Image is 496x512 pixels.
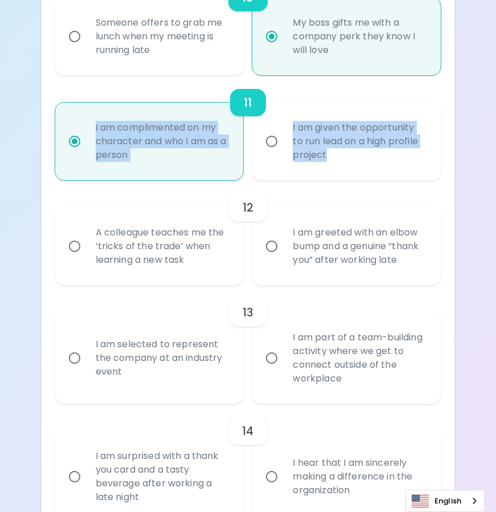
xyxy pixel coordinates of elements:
[87,107,237,176] div: I am complimented on my character and who I am as a person
[284,107,434,176] div: I am given the opportunity to run lead on a high profile project
[405,490,485,512] div: Language
[284,2,434,71] div: My boss gifts me with a company perk they know I will love
[243,303,253,322] h6: 13
[55,285,441,404] div: choice-group-check
[87,212,237,281] div: A colleague teaches me the ‘tricks of the trade’ when learning a new task
[55,180,441,285] div: choice-group-check
[284,212,434,281] div: I am greeted with an elbow bump and a genuine “thank you” after working late
[406,490,484,511] a: English
[284,317,434,399] div: I am part of a team-building activity where we get to connect outside of the workplace
[284,442,434,511] div: I hear that I am sincerely making a difference in the organization
[87,2,237,71] div: Someone offers to grab me lunch when my meeting is running late
[405,490,485,512] aside: Language selected: English
[55,75,441,180] div: choice-group-check
[87,324,237,392] div: I am selected to represent the company at an industry event
[242,422,253,440] h6: 14
[243,198,253,217] h6: 12
[244,94,252,112] h6: 11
